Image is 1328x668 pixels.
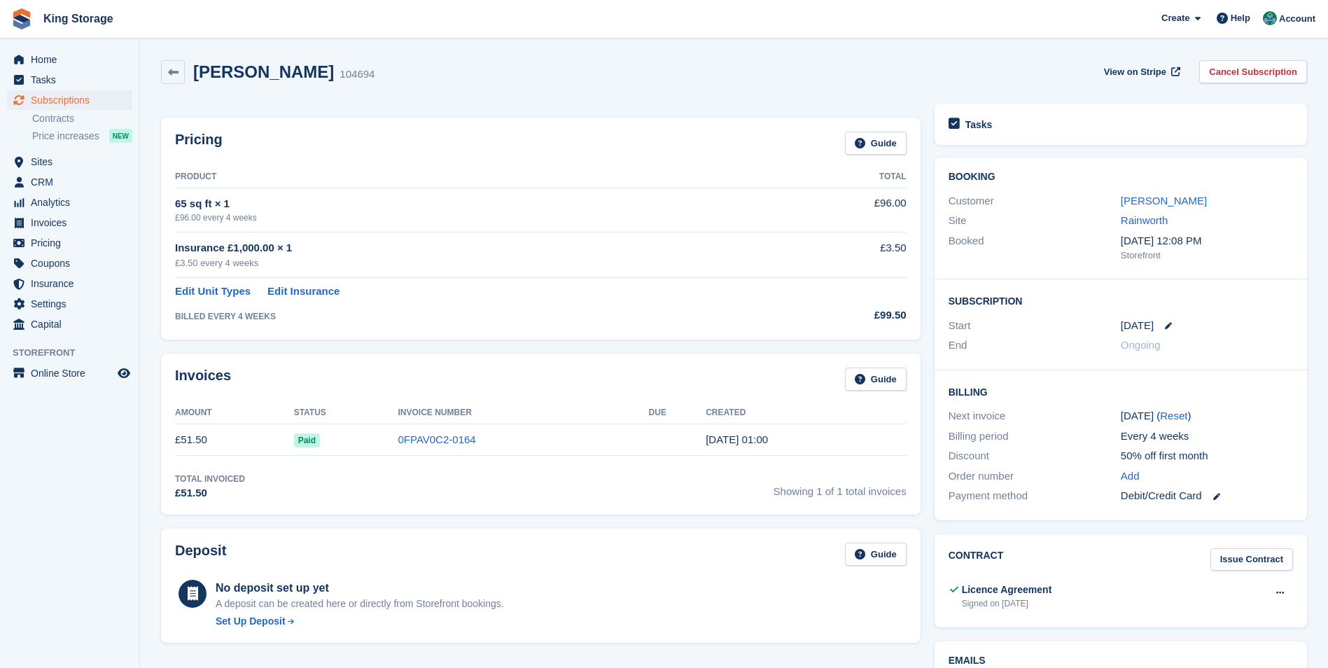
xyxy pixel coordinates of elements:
[949,468,1121,485] div: Order number
[649,402,706,424] th: Due
[1121,408,1293,424] div: [DATE] ( )
[1121,448,1293,464] div: 50% off first month
[267,284,340,300] a: Edit Insurance
[1263,11,1277,25] img: John King
[7,213,132,232] a: menu
[31,50,115,69] span: Home
[31,363,115,383] span: Online Store
[949,172,1293,183] h2: Booking
[32,128,132,144] a: Price increases NEW
[949,655,1293,667] h2: Emails
[1279,12,1315,26] span: Account
[175,166,787,188] th: Product
[398,433,475,445] a: 0FPAV0C2-0164
[7,233,132,253] a: menu
[32,112,132,125] a: Contracts
[175,132,223,155] h2: Pricing
[294,402,398,424] th: Status
[7,363,132,383] a: menu
[949,384,1293,398] h2: Billing
[7,90,132,110] a: menu
[31,70,115,90] span: Tasks
[175,424,294,456] td: £51.50
[294,433,320,447] span: Paid
[7,70,132,90] a: menu
[11,8,32,29] img: stora-icon-8386f47178a22dfd0bd8f6a31ec36ba5ce8667c1dd55bd0f319d3a0aa187defe.svg
[31,253,115,273] span: Coupons
[845,132,907,155] a: Guide
[1121,318,1154,334] time: 2025-09-01 00:00:00 UTC
[175,485,245,501] div: £51.50
[7,294,132,314] a: menu
[1121,429,1293,445] div: Every 4 weeks
[1121,339,1161,351] span: Ongoing
[38,7,119,30] a: King Storage
[787,307,906,323] div: £99.50
[1098,60,1183,83] a: View on Stripe
[845,543,907,566] a: Guide
[7,274,132,293] a: menu
[175,240,787,256] div: Insurance £1,000.00 × 1
[7,253,132,273] a: menu
[32,130,99,143] span: Price increases
[175,402,294,424] th: Amount
[175,310,787,323] div: BILLED EVERY 4 WEEKS
[706,433,768,445] time: 2025-09-01 00:00:23 UTC
[1199,60,1307,83] a: Cancel Subscription
[1121,488,1293,504] div: Debit/Credit Card
[7,172,132,192] a: menu
[7,50,132,69] a: menu
[216,597,504,611] p: A deposit can be created here or directly from Storefront bookings.
[949,193,1121,209] div: Customer
[949,293,1293,307] h2: Subscription
[7,314,132,334] a: menu
[116,365,132,382] a: Preview store
[1121,195,1207,207] a: [PERSON_NAME]
[340,67,375,83] div: 104694
[949,488,1121,504] div: Payment method
[398,402,648,424] th: Invoice Number
[1161,11,1189,25] span: Create
[7,193,132,212] a: menu
[175,196,787,212] div: 65 sq ft × 1
[1231,11,1250,25] span: Help
[109,129,132,143] div: NEW
[949,338,1121,354] div: End
[949,448,1121,464] div: Discount
[31,213,115,232] span: Invoices
[949,429,1121,445] div: Billing period
[31,274,115,293] span: Insurance
[13,346,139,360] span: Storefront
[962,583,1052,597] div: Licence Agreement
[193,62,334,81] h2: [PERSON_NAME]
[31,193,115,212] span: Analytics
[175,473,245,485] div: Total Invoiced
[787,232,906,278] td: £3.50
[1121,249,1293,263] div: Storefront
[31,172,115,192] span: CRM
[216,580,504,597] div: No deposit set up yet
[965,118,993,131] h2: Tasks
[216,614,286,629] div: Set Up Deposit
[949,233,1121,263] div: Booked
[962,597,1052,610] div: Signed on [DATE]
[1121,468,1140,485] a: Add
[31,152,115,172] span: Sites
[1121,233,1293,249] div: [DATE] 12:08 PM
[175,211,787,224] div: £96.00 every 4 weeks
[31,233,115,253] span: Pricing
[175,368,231,391] h2: Invoices
[175,543,226,566] h2: Deposit
[845,368,907,391] a: Guide
[774,473,907,501] span: Showing 1 of 1 total invoices
[949,548,1004,571] h2: Contract
[7,152,132,172] a: menu
[1210,548,1293,571] a: Issue Contract
[175,284,251,300] a: Edit Unit Types
[31,314,115,334] span: Capital
[949,408,1121,424] div: Next invoice
[706,402,906,424] th: Created
[31,90,115,110] span: Subscriptions
[787,188,906,232] td: £96.00
[175,256,787,270] div: £3.50 every 4 weeks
